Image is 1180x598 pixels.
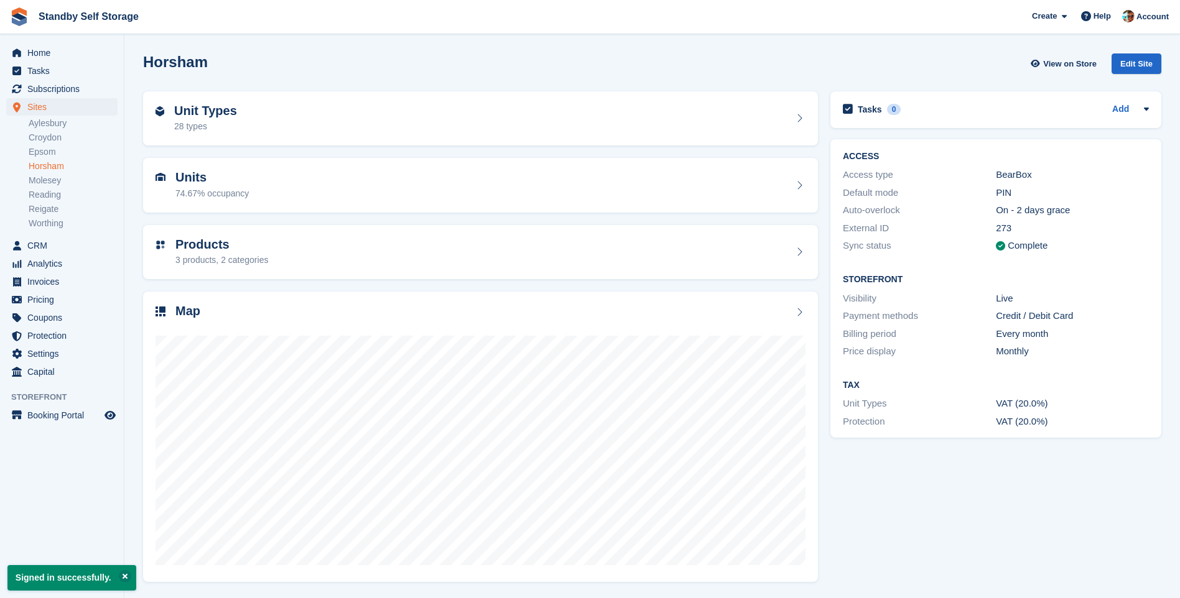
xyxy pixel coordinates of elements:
[843,168,996,182] div: Access type
[843,239,996,253] div: Sync status
[143,158,818,213] a: Units 74.67% occupancy
[27,327,102,344] span: Protection
[996,327,1149,341] div: Every month
[29,117,118,129] a: Aylesbury
[6,44,118,62] a: menu
[843,309,996,323] div: Payment methods
[1112,53,1161,74] div: Edit Site
[843,275,1149,285] h2: Storefront
[175,304,200,318] h2: Map
[29,189,118,201] a: Reading
[29,203,118,215] a: Reigate
[6,363,118,380] a: menu
[843,327,996,341] div: Billing period
[6,345,118,362] a: menu
[27,80,102,98] span: Subscriptions
[1112,53,1161,79] a: Edit Site
[27,62,102,80] span: Tasks
[143,292,818,582] a: Map
[29,218,118,229] a: Worthing
[27,237,102,254] span: CRM
[1029,53,1102,74] a: View on Store
[1094,10,1111,22] span: Help
[6,80,118,98] a: menu
[34,6,144,27] a: Standby Self Storage
[6,62,118,80] a: menu
[27,255,102,272] span: Analytics
[996,186,1149,200] div: PIN
[156,106,164,116] img: unit-type-icn-2b2737a686de81e16bb02015468b77c625bbabd49415b5ef34ead5e3b44a266d.svg
[29,132,118,144] a: Croydon
[996,168,1149,182] div: BearBox
[1008,239,1048,253] div: Complete
[29,160,118,172] a: Horsham
[27,363,102,380] span: Capital
[143,91,818,146] a: Unit Types 28 types
[29,146,118,158] a: Epsom
[175,170,249,185] h2: Units
[996,221,1149,236] div: 273
[156,240,165,250] img: custom-product-icn-752c56ca05d30b4aa98f6f15887a0e09747e85b44ffffa43cff429088544963d.svg
[156,173,165,182] img: unit-icn-7be61d7bf1b0ce9d3e12c5938cc71ed9869f7b940bace4675aadf7bd6d80202e.svg
[143,53,208,70] h2: Horsham
[6,327,118,344] a: menu
[27,345,102,362] span: Settings
[6,291,118,308] a: menu
[843,397,996,411] div: Unit Types
[11,391,124,403] span: Storefront
[843,203,996,218] div: Auto-overlock
[1032,10,1057,22] span: Create
[175,254,268,267] div: 3 products, 2 categories
[843,221,996,236] div: External ID
[843,292,996,306] div: Visibility
[6,407,118,424] a: menu
[843,152,1149,162] h2: ACCESS
[843,344,996,359] div: Price display
[175,187,249,200] div: 74.67% occupancy
[843,186,996,200] div: Default mode
[996,292,1149,306] div: Live
[996,309,1149,323] div: Credit / Debit Card
[887,104,901,115] div: 0
[996,397,1149,411] div: VAT (20.0%)
[6,309,118,326] a: menu
[858,104,882,115] h2: Tasks
[10,7,29,26] img: stora-icon-8386f47178a22dfd0bd8f6a31ec36ba5ce8667c1dd55bd0f319d3a0aa187defe.svg
[27,407,102,424] span: Booking Portal
[996,415,1149,429] div: VAT (20.0%)
[29,175,118,186] a: Molesey
[175,237,268,252] h2: Products
[7,565,136,591] p: Signed in successfully.
[1043,58,1097,70] span: View on Store
[6,273,118,290] a: menu
[27,98,102,116] span: Sites
[156,306,165,316] img: map-icn-33ee37083ee616e46c38cad1a60f524a97daa1e2b2c8c0bc3eb3415660979fc1.svg
[996,203,1149,218] div: On - 2 days grace
[143,225,818,280] a: Products 3 products, 2 categories
[174,104,237,118] h2: Unit Types
[27,44,102,62] span: Home
[103,408,118,423] a: Preview store
[996,344,1149,359] div: Monthly
[27,309,102,326] span: Coupons
[1136,11,1169,23] span: Account
[1122,10,1135,22] img: Michael Walker
[6,98,118,116] a: menu
[27,291,102,308] span: Pricing
[6,255,118,272] a: menu
[843,380,1149,390] h2: Tax
[27,273,102,290] span: Invoices
[1112,103,1129,117] a: Add
[843,415,996,429] div: Protection
[174,120,237,133] div: 28 types
[6,237,118,254] a: menu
